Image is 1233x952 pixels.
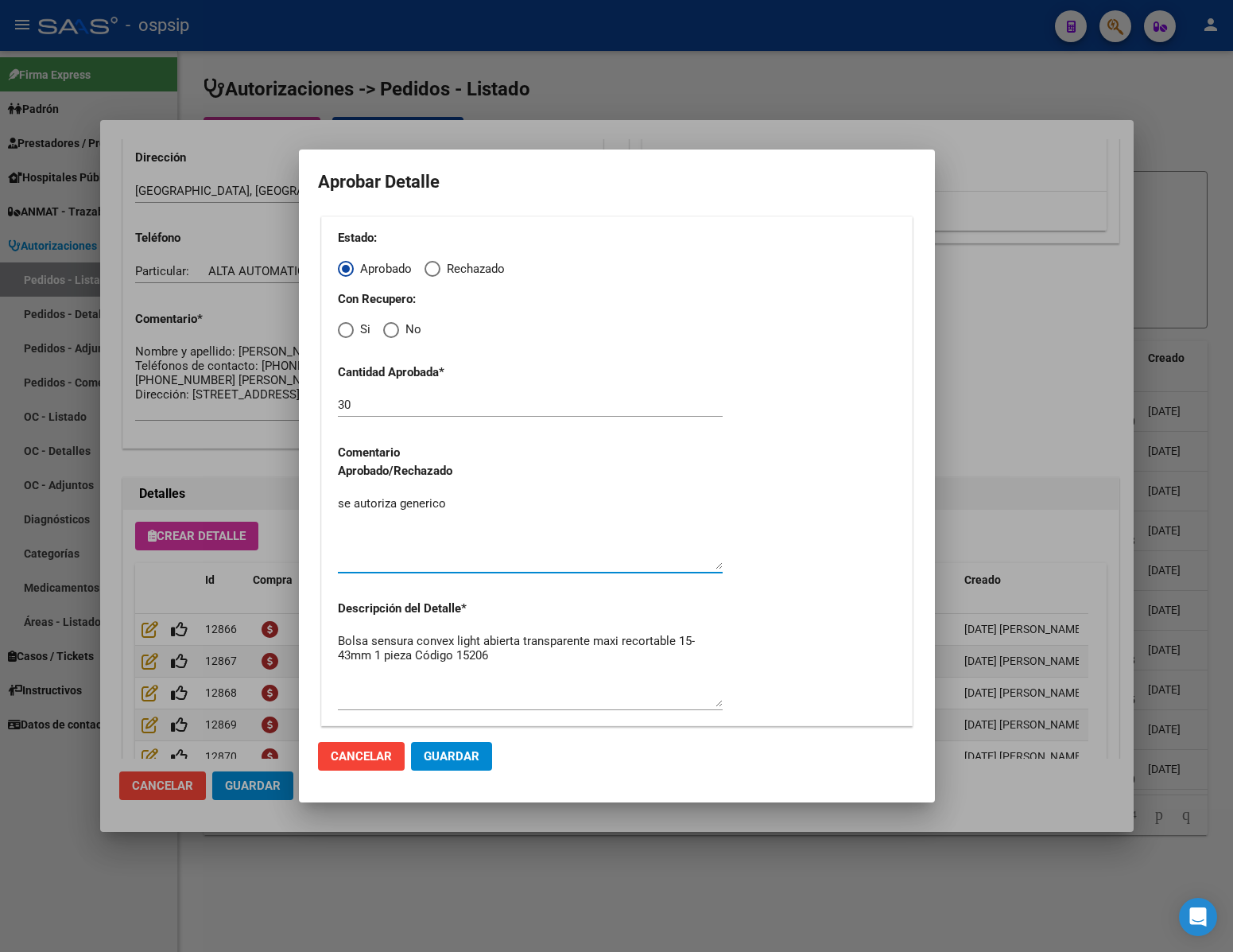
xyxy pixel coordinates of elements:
button: Cancelar [318,742,405,771]
p: Cantidad Aprobada [338,363,506,382]
span: Rechazado [440,260,505,278]
strong: Estado: [338,231,377,245]
span: Aprobado [354,260,412,278]
span: No [399,321,421,339]
p: Descripción del Detalle [338,600,506,618]
span: Guardar [424,749,479,764]
span: Si [354,321,370,339]
mat-radio-group: Elija una opción [338,229,896,275]
span: Cancelar [331,749,392,764]
h2: Aprobar Detalle [318,167,916,197]
button: Guardar [411,742,492,771]
p: Comentario Aprobado/Rechazado [338,444,506,480]
strong: Con Recupero: [338,292,416,306]
mat-radio-group: Elija una opción [338,290,896,336]
div: Open Intercom Messenger [1179,898,1217,936]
